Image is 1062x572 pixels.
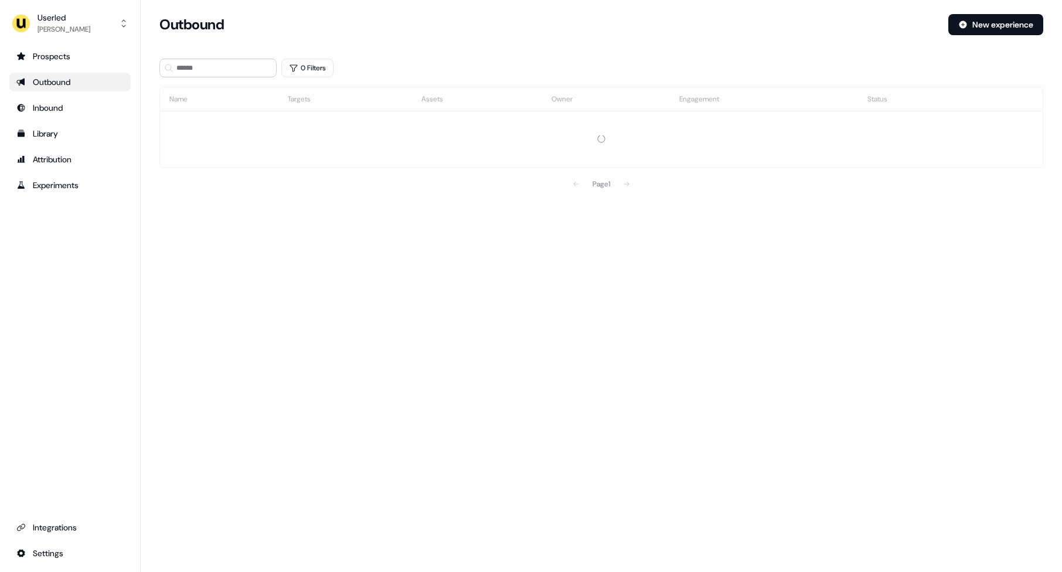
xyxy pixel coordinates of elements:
div: Integrations [16,522,124,533]
div: Outbound [16,76,124,88]
button: 0 Filters [281,59,333,77]
div: Prospects [16,50,124,62]
a: Go to Inbound [9,98,131,117]
a: Go to outbound experience [9,73,131,91]
div: Settings [16,547,124,559]
div: Inbound [16,102,124,114]
div: Experiments [16,179,124,191]
a: Go to experiments [9,176,131,195]
a: Go to templates [9,124,131,143]
a: Go to integrations [9,544,131,563]
button: Userled[PERSON_NAME] [9,9,131,38]
div: Userled [38,12,90,23]
a: Go to attribution [9,150,131,169]
a: Go to integrations [9,518,131,537]
a: Go to prospects [9,47,131,66]
div: Attribution [16,154,124,165]
div: [PERSON_NAME] [38,23,90,35]
div: Library [16,128,124,139]
button: New experience [948,14,1043,35]
h3: Outbound [159,16,224,33]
